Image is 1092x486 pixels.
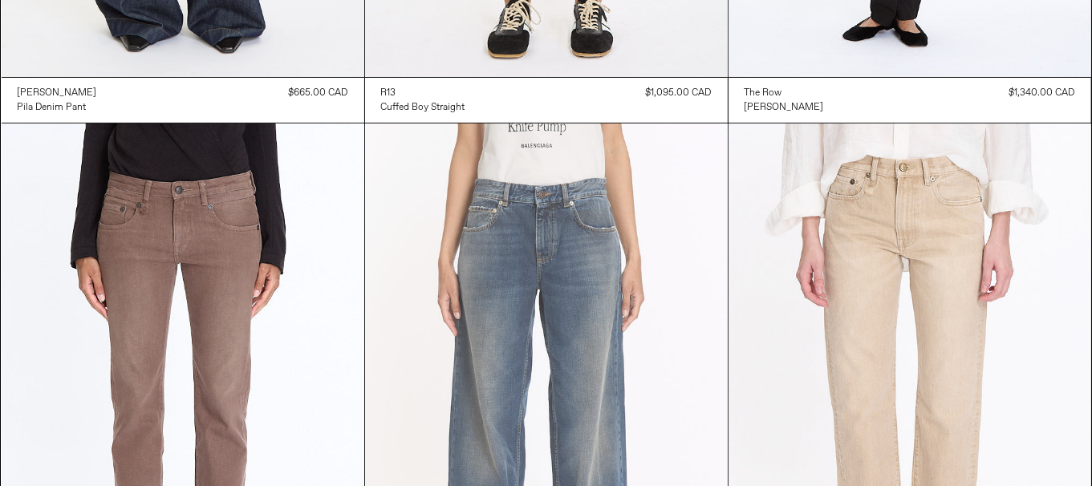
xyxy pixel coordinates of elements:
div: [PERSON_NAME] [745,101,824,115]
a: Cuffed Boy Straight [381,100,465,115]
div: Pila Denim Pant [18,101,87,115]
a: Pila Denim Pant [18,100,97,115]
div: $665.00 CAD [289,86,348,100]
div: The Row [745,87,782,100]
a: R13 [381,86,465,100]
a: The Row [745,86,824,100]
div: Cuffed Boy Straight [381,101,465,115]
a: [PERSON_NAME] [18,86,97,100]
a: [PERSON_NAME] [745,100,824,115]
div: R13 [381,87,396,100]
div: $1,340.00 CAD [1009,86,1075,100]
div: [PERSON_NAME] [18,87,97,100]
div: $1,095.00 CAD [646,86,712,100]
